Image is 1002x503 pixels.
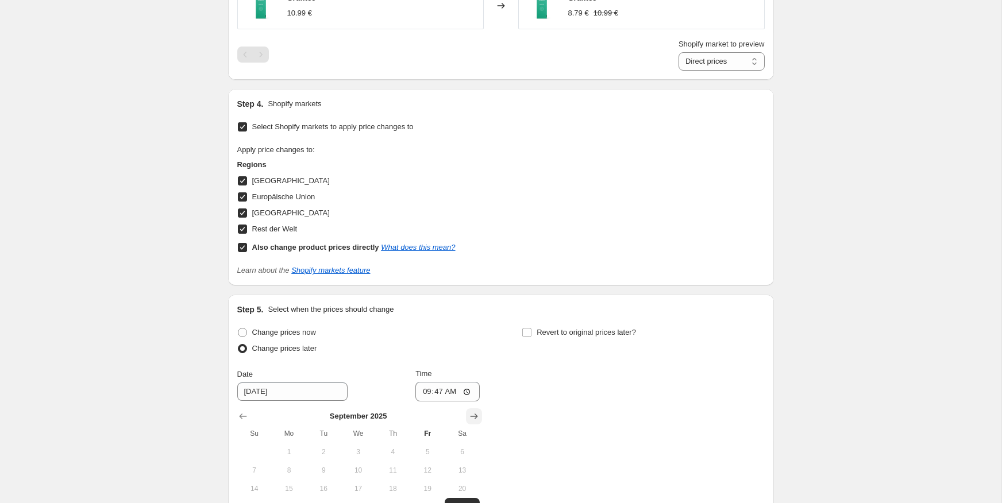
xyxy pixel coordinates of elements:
[268,98,321,110] p: Shopify markets
[568,7,589,19] div: 8.79 €
[237,98,264,110] h2: Step 4.
[415,447,440,456] span: 5
[345,484,371,493] span: 17
[345,429,371,438] span: We
[237,266,371,274] i: Learn about the
[415,429,440,438] span: Fr
[237,304,264,315] h2: Step 5.
[276,484,302,493] span: 15
[272,424,306,443] th: Monday
[272,443,306,461] button: Monday September 1 2025
[311,429,336,438] span: Tu
[380,484,406,493] span: 18
[311,447,336,456] span: 2
[306,479,341,498] button: Tuesday September 16 2025
[306,443,341,461] button: Tuesday September 2 2025
[252,208,330,217] span: [GEOGRAPHIC_DATA]
[252,225,298,233] span: Rest der Welt
[276,429,302,438] span: Mo
[415,466,440,475] span: 12
[252,243,379,252] b: Also change product prices directly
[341,479,375,498] button: Wednesday September 17 2025
[242,466,267,475] span: 7
[252,176,330,185] span: [GEOGRAPHIC_DATA]
[237,382,348,401] input: 9/26/2025
[252,328,316,336] span: Change prices now
[415,382,480,401] input: 12:00
[380,447,406,456] span: 4
[306,424,341,443] th: Tuesday
[242,429,267,438] span: Su
[381,243,455,252] a: What does this mean?
[291,266,370,274] a: Shopify markets feature
[445,461,479,479] button: Saturday September 13 2025
[376,424,410,443] th: Thursday
[410,424,445,443] th: Friday
[376,479,410,498] button: Thursday September 18 2025
[537,328,636,336] span: Revert to original prices later?
[272,479,306,498] button: Monday September 15 2025
[449,447,475,456] span: 6
[594,7,618,19] strike: 10.99 €
[449,466,475,475] span: 13
[380,429,406,438] span: Th
[449,484,475,493] span: 20
[466,408,482,424] button: Show next month, October 2025
[410,443,445,461] button: Friday September 5 2025
[237,479,272,498] button: Sunday September 14 2025
[449,429,475,438] span: Sa
[410,461,445,479] button: Friday September 12 2025
[252,122,414,131] span: Select Shopify markets to apply price changes to
[345,447,371,456] span: 3
[415,484,440,493] span: 19
[306,461,341,479] button: Tuesday September 9 2025
[237,159,456,171] h3: Regions
[679,40,765,48] span: Shopify market to preview
[237,47,269,63] nav: Pagination
[380,466,406,475] span: 11
[445,479,479,498] button: Saturday September 20 2025
[237,424,272,443] th: Sunday
[287,7,312,19] div: 10.99 €
[237,370,253,378] span: Date
[341,443,375,461] button: Wednesday September 3 2025
[252,192,315,201] span: Europäische Union
[311,484,336,493] span: 16
[410,479,445,498] button: Friday September 19 2025
[415,369,431,378] span: Time
[445,424,479,443] th: Saturday
[376,443,410,461] button: Thursday September 4 2025
[311,466,336,475] span: 9
[242,484,267,493] span: 14
[272,461,306,479] button: Monday September 8 2025
[276,447,302,456] span: 1
[345,466,371,475] span: 10
[276,466,302,475] span: 8
[376,461,410,479] button: Thursday September 11 2025
[252,344,317,353] span: Change prices later
[341,424,375,443] th: Wednesday
[268,304,394,315] p: Select when the prices should change
[445,443,479,461] button: Saturday September 6 2025
[237,461,272,479] button: Sunday September 7 2025
[235,408,251,424] button: Show previous month, August 2025
[237,145,315,154] span: Apply price changes to:
[341,461,375,479] button: Wednesday September 10 2025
